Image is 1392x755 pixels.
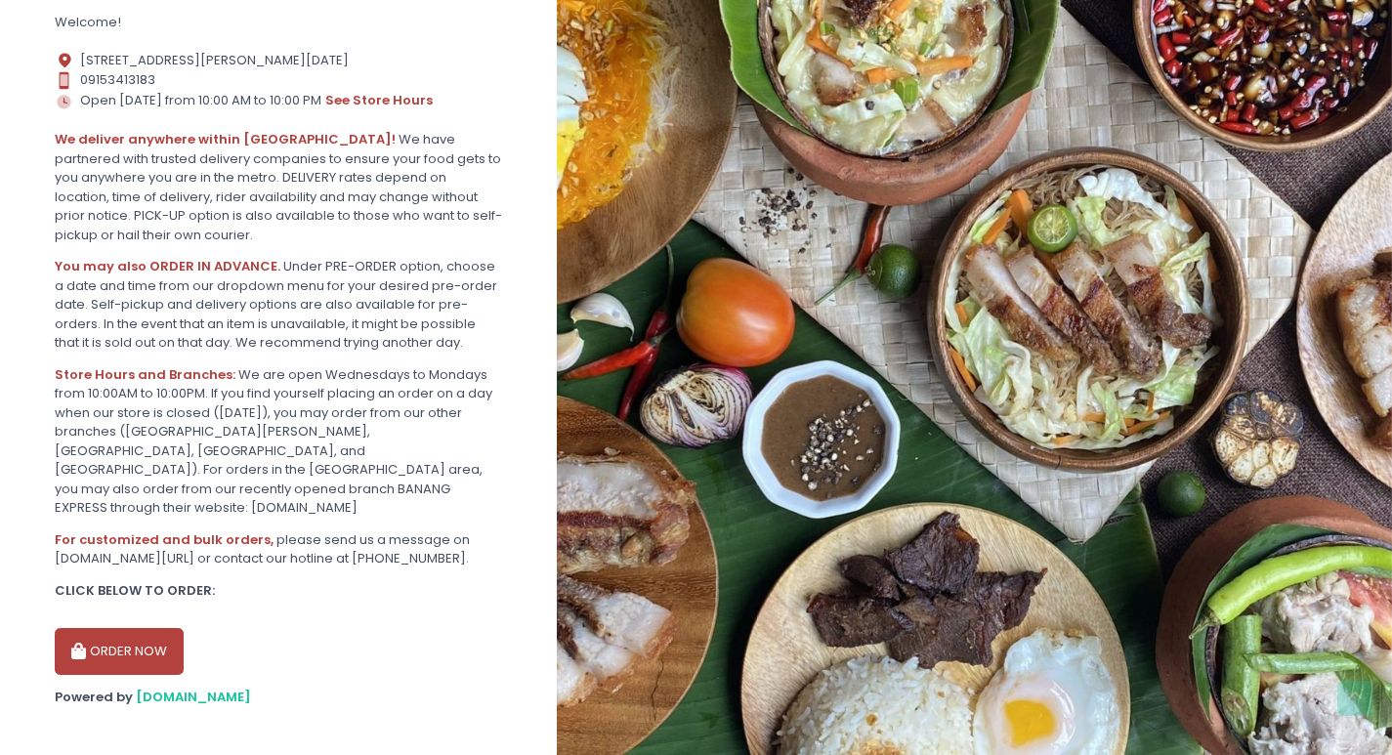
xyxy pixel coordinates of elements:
a: [DOMAIN_NAME] [136,688,251,706]
div: We have partnered with trusted delivery companies to ensure your food gets to you anywhere you ar... [55,130,502,244]
b: We deliver anywhere within [GEOGRAPHIC_DATA]! [55,130,396,148]
button: see store hours [324,90,434,111]
b: For customized and bulk orders, [55,530,274,549]
div: please send us a message on [DOMAIN_NAME][URL] or contact our hotline at [PHONE_NUMBER]. [55,530,502,568]
div: Welcome! [55,13,502,32]
b: Store Hours and Branches: [55,365,235,384]
button: ORDER NOW [55,628,184,675]
b: You may also ORDER IN ADVANCE. [55,257,280,275]
div: 09153413183 [55,70,502,90]
div: Under PRE-ORDER option, choose a date and time from our dropdown menu for your desired pre-order ... [55,257,502,353]
div: Powered by [55,688,502,707]
div: CLICK BELOW TO ORDER: [55,581,502,601]
div: [STREET_ADDRESS][PERSON_NAME][DATE] [55,51,502,70]
div: Open [DATE] from 10:00 AM to 10:00 PM [55,90,502,111]
div: We are open Wednesdays to Mondays from 10:00AM to 10:00PM. If you find yourself placing an order ... [55,365,502,518]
